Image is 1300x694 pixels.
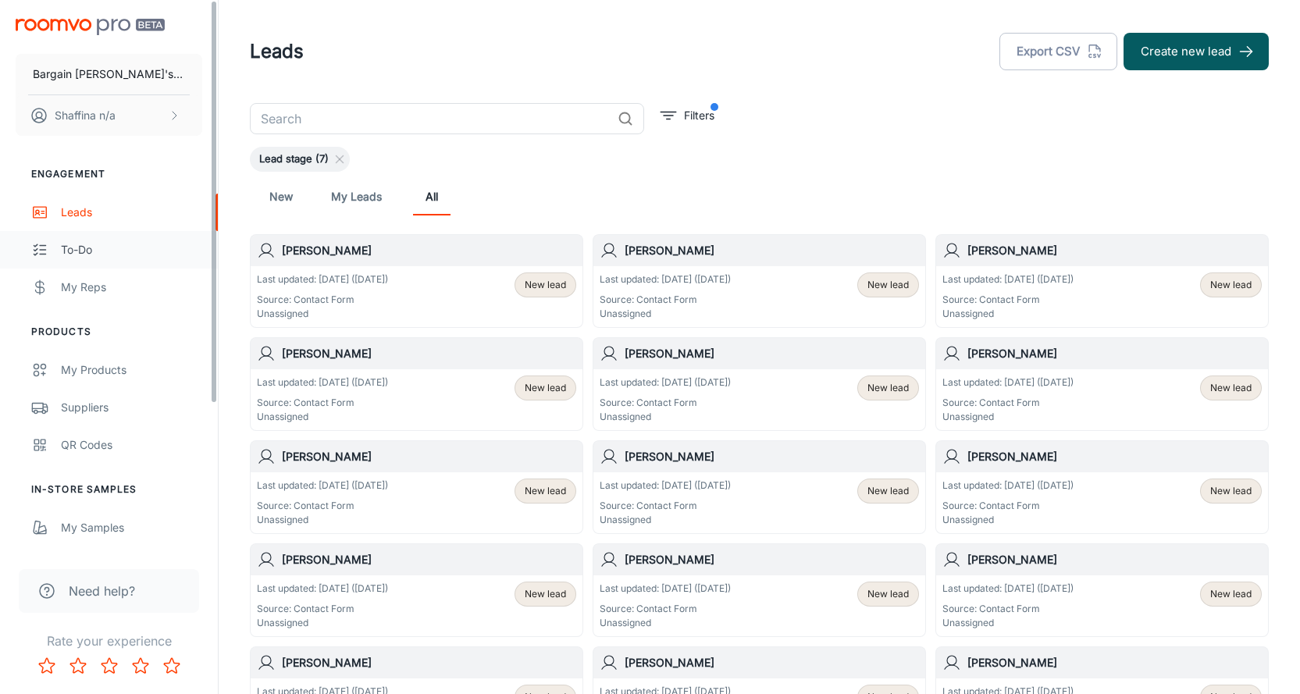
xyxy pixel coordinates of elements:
[31,650,62,682] button: Rate 1 star
[625,345,919,362] h6: [PERSON_NAME]
[600,293,731,307] p: Source: Contact Form
[1210,278,1252,292] span: New lead
[625,551,919,568] h6: [PERSON_NAME]
[250,37,304,66] h1: Leads
[593,234,926,328] a: [PERSON_NAME]Last updated: [DATE] ([DATE])Source: Contact FormUnassignedNew lead
[600,616,731,630] p: Unassigned
[600,375,731,390] p: Last updated: [DATE] ([DATE])
[250,147,350,172] div: Lead stage (7)
[867,587,909,601] span: New lead
[262,178,300,215] a: New
[625,654,919,671] h6: [PERSON_NAME]
[61,361,202,379] div: My Products
[999,33,1117,70] button: Export CSV
[282,551,576,568] h6: [PERSON_NAME]
[525,381,566,395] span: New lead
[1210,587,1252,601] span: New lead
[942,602,1074,616] p: Source: Contact Form
[250,103,611,134] input: Search
[1210,381,1252,395] span: New lead
[1124,33,1269,70] button: Create new lead
[250,151,338,167] span: Lead stage (7)
[942,272,1074,286] p: Last updated: [DATE] ([DATE])
[257,582,388,596] p: Last updated: [DATE] ([DATE])
[600,513,731,527] p: Unassigned
[600,479,731,493] p: Last updated: [DATE] ([DATE])
[282,242,576,259] h6: [PERSON_NAME]
[942,375,1074,390] p: Last updated: [DATE] ([DATE])
[282,654,576,671] h6: [PERSON_NAME]
[69,582,135,600] span: Need help?
[600,272,731,286] p: Last updated: [DATE] ([DATE])
[1210,484,1252,498] span: New lead
[16,95,202,136] button: Shaffina n/a
[16,19,165,35] img: Roomvo PRO Beta
[257,375,388,390] p: Last updated: [DATE] ([DATE])
[625,242,919,259] h6: [PERSON_NAME]
[61,399,202,416] div: Suppliers
[257,479,388,493] p: Last updated: [DATE] ([DATE])
[250,440,583,534] a: [PERSON_NAME]Last updated: [DATE] ([DATE])Source: Contact FormUnassignedNew lead
[33,66,185,83] p: Bargain [PERSON_NAME]'s Flooring Inc
[282,345,576,362] h6: [PERSON_NAME]
[282,448,576,465] h6: [PERSON_NAME]
[593,337,926,431] a: [PERSON_NAME]Last updated: [DATE] ([DATE])Source: Contact FormUnassignedNew lead
[257,410,388,424] p: Unassigned
[942,513,1074,527] p: Unassigned
[525,484,566,498] span: New lead
[61,519,202,536] div: My Samples
[413,178,451,215] a: All
[600,396,731,410] p: Source: Contact Form
[935,543,1269,637] a: [PERSON_NAME]Last updated: [DATE] ([DATE])Source: Contact FormUnassignedNew lead
[600,410,731,424] p: Unassigned
[684,107,714,124] p: Filters
[257,293,388,307] p: Source: Contact Form
[593,440,926,534] a: [PERSON_NAME]Last updated: [DATE] ([DATE])Source: Contact FormUnassignedNew lead
[61,204,202,221] div: Leads
[257,307,388,321] p: Unassigned
[942,410,1074,424] p: Unassigned
[942,293,1074,307] p: Source: Contact Form
[250,234,583,328] a: [PERSON_NAME]Last updated: [DATE] ([DATE])Source: Contact FormUnassignedNew lead
[525,587,566,601] span: New lead
[125,650,156,682] button: Rate 4 star
[867,278,909,292] span: New lead
[257,602,388,616] p: Source: Contact Form
[600,582,731,596] p: Last updated: [DATE] ([DATE])
[600,499,731,513] p: Source: Contact Form
[12,632,205,650] p: Rate your experience
[257,499,388,513] p: Source: Contact Form
[935,234,1269,328] a: [PERSON_NAME]Last updated: [DATE] ([DATE])Source: Contact FormUnassignedNew lead
[55,107,116,124] p: Shaffina n/a
[600,307,731,321] p: Unassigned
[935,337,1269,431] a: [PERSON_NAME]Last updated: [DATE] ([DATE])Source: Contact FormUnassignedNew lead
[867,484,909,498] span: New lead
[942,499,1074,513] p: Source: Contact Form
[331,178,382,215] a: My Leads
[257,616,388,630] p: Unassigned
[94,650,125,682] button: Rate 3 star
[967,654,1262,671] h6: [PERSON_NAME]
[935,440,1269,534] a: [PERSON_NAME]Last updated: [DATE] ([DATE])Source: Contact FormUnassignedNew lead
[942,479,1074,493] p: Last updated: [DATE] ([DATE])
[250,543,583,637] a: [PERSON_NAME]Last updated: [DATE] ([DATE])Source: Contact FormUnassignedNew lead
[61,436,202,454] div: QR Codes
[16,54,202,94] button: Bargain [PERSON_NAME]'s Flooring Inc
[967,448,1262,465] h6: [PERSON_NAME]
[250,337,583,431] a: [PERSON_NAME]Last updated: [DATE] ([DATE])Source: Contact FormUnassignedNew lead
[942,307,1074,321] p: Unassigned
[257,396,388,410] p: Source: Contact Form
[657,103,718,128] button: filter
[156,650,187,682] button: Rate 5 star
[61,279,202,296] div: My Reps
[967,551,1262,568] h6: [PERSON_NAME]
[942,616,1074,630] p: Unassigned
[600,602,731,616] p: Source: Contact Form
[257,513,388,527] p: Unassigned
[967,242,1262,259] h6: [PERSON_NAME]
[61,241,202,258] div: To-do
[867,381,909,395] span: New lead
[942,396,1074,410] p: Source: Contact Form
[593,543,926,637] a: [PERSON_NAME]Last updated: [DATE] ([DATE])Source: Contact FormUnassignedNew lead
[942,582,1074,596] p: Last updated: [DATE] ([DATE])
